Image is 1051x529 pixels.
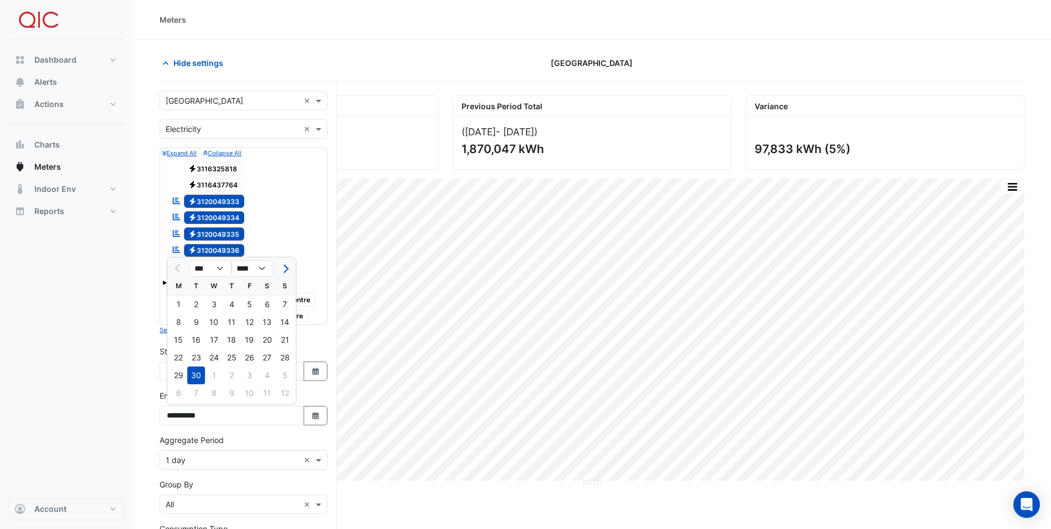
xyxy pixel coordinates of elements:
[276,384,294,402] div: 12
[170,384,187,402] div: 6
[172,196,182,205] fa-icon: Reportable
[34,54,76,65] span: Dashboard
[304,499,313,510] span: Clear
[276,367,294,384] div: Sunday, May 5, 2024
[258,331,276,349] div: Saturday, April 20, 2024
[170,349,187,367] div: 22
[240,313,258,331] div: 12
[276,384,294,402] div: Sunday, May 12, 2024
[189,260,232,277] select: Select month
[276,277,294,295] div: S
[223,349,240,367] div: 25
[173,57,223,69] span: Hide settings
[258,384,276,402] div: 11
[160,53,230,73] button: Hide settings
[170,331,187,349] div: Monday, April 15, 2024
[187,313,205,331] div: Tuesday, April 9, 2024
[187,367,205,384] div: 30
[258,313,276,331] div: 13
[160,325,210,335] button: Select Reportable
[188,164,197,172] fa-icon: Electricity
[258,349,276,367] div: Saturday, April 27, 2024
[160,479,193,490] label: Group By
[187,296,205,313] div: Tuesday, April 2, 2024
[258,331,276,349] div: 20
[34,139,60,150] span: Charts
[205,367,223,384] div: 1
[160,434,224,446] label: Aggregate Period
[34,503,66,515] span: Account
[9,134,124,156] button: Charts
[170,277,187,295] div: M
[205,313,223,331] div: Wednesday, April 10, 2024
[188,230,197,238] fa-icon: Electricity
[188,213,197,222] fa-icon: Electricity
[276,349,294,367] div: 28
[184,244,245,257] span: 3120049336
[184,179,243,192] span: 3116437764
[203,150,242,157] small: Collapse All
[453,96,731,117] div: Previous Period Total
[187,313,205,331] div: 9
[755,142,1013,156] div: 97,833 kWh (5%)
[223,367,240,384] div: Thursday, May 2, 2024
[9,71,124,93] button: Alerts
[14,184,25,195] app-icon: Indoor Env
[205,331,223,349] div: Wednesday, April 17, 2024
[258,296,276,313] div: Saturday, April 6, 2024
[1001,180,1023,194] button: More Options
[205,296,223,313] div: 3
[258,296,276,313] div: 6
[170,367,187,384] div: Monday, April 29, 2024
[746,96,1024,117] div: Variance
[187,331,205,349] div: 16
[240,296,258,313] div: Friday, April 5, 2024
[462,142,720,156] div: 1,870,047 kWh
[13,9,63,31] img: Company Logo
[187,384,205,402] div: Tuesday, May 7, 2024
[205,349,223,367] div: Wednesday, April 24, 2024
[258,384,276,402] div: Saturday, May 11, 2024
[162,150,197,157] small: Expand All
[170,331,187,349] div: 15
[205,296,223,313] div: Wednesday, April 3, 2024
[278,260,291,277] button: Next month
[223,296,240,313] div: 4
[276,349,294,367] div: Sunday, April 28, 2024
[170,349,187,367] div: Monday, April 22, 2024
[304,454,313,466] span: Clear
[205,331,223,349] div: 17
[172,212,182,222] fa-icon: Reportable
[160,390,193,401] label: End Date
[240,384,258,402] div: Friday, May 10, 2024
[14,139,25,150] app-icon: Charts
[304,95,313,106] span: Clear
[223,384,240,402] div: Thursday, May 9, 2024
[205,384,223,402] div: 8
[203,148,242,158] button: Collapse All
[172,245,182,255] fa-icon: Reportable
[162,148,197,158] button: Expand All
[276,331,294,349] div: 21
[223,313,240,331] div: 11
[205,349,223,367] div: 24
[223,296,240,313] div: Thursday, April 4, 2024
[240,349,258,367] div: 26
[240,331,258,349] div: 19
[205,277,223,295] div: W
[223,349,240,367] div: Thursday, April 25, 2024
[9,156,124,178] button: Meters
[170,296,187,313] div: 1
[14,54,25,65] app-icon: Dashboard
[187,331,205,349] div: Tuesday, April 16, 2024
[170,313,187,331] div: Monday, April 8, 2024
[184,211,245,225] span: 3120049334
[187,296,205,313] div: 2
[240,349,258,367] div: Friday, April 26, 2024
[1013,491,1040,518] div: Open Intercom Messenger
[9,200,124,222] button: Reports
[223,277,240,295] div: T
[462,126,722,138] div: ([DATE] )
[187,277,205,295] div: T
[232,260,274,277] select: Select year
